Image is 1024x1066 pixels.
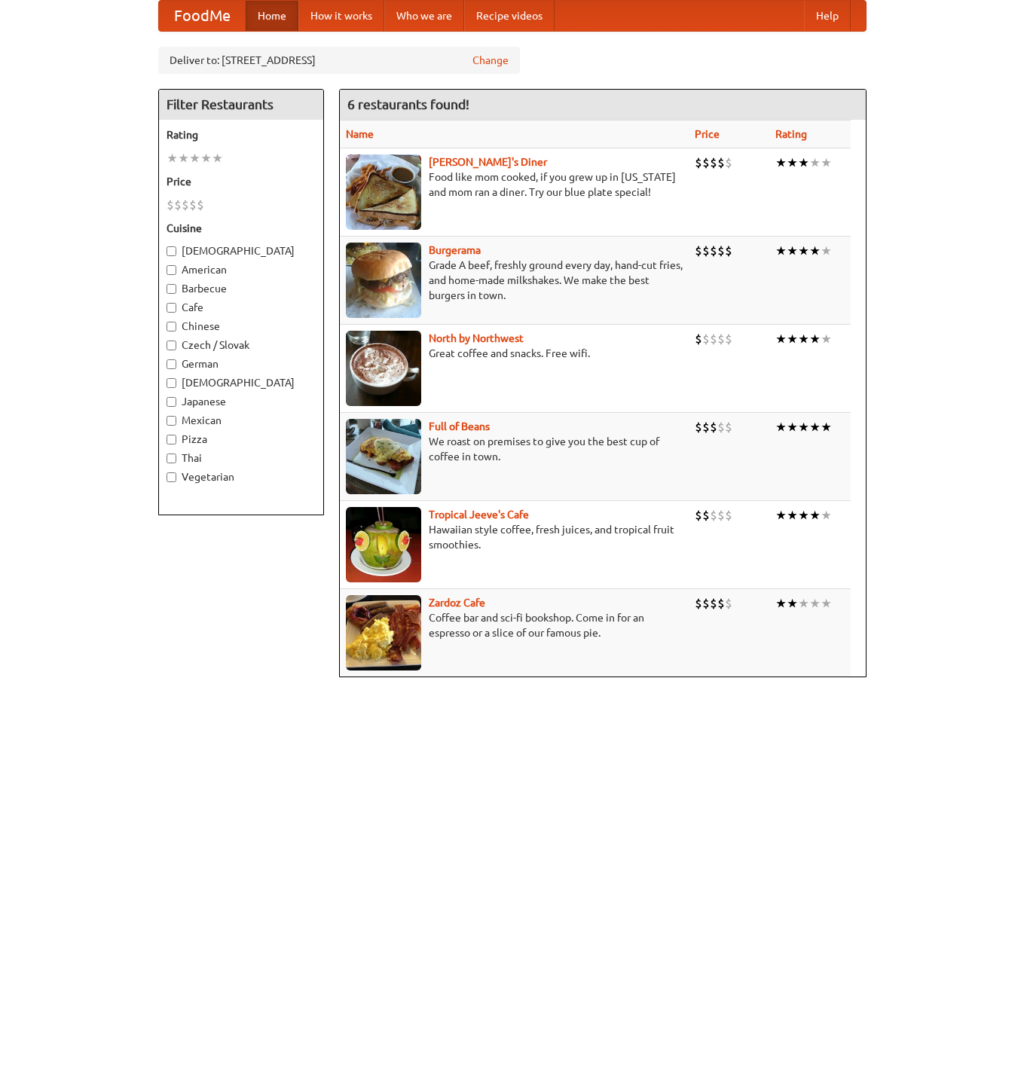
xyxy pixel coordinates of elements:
[167,174,316,189] h5: Price
[725,243,732,259] li: $
[167,265,176,275] input: American
[167,197,174,213] li: $
[702,595,710,612] li: $
[821,154,832,171] li: ★
[429,420,490,432] a: Full of Beans
[775,595,787,612] li: ★
[167,221,316,236] h5: Cuisine
[346,507,421,582] img: jeeves.jpg
[167,375,316,390] label: [DEMOGRAPHIC_DATA]
[167,416,176,426] input: Mexican
[429,244,481,256] b: Burgerama
[178,150,189,166] li: ★
[725,154,732,171] li: $
[821,243,832,259] li: ★
[717,331,725,347] li: $
[167,322,176,331] input: Chinese
[702,243,710,259] li: $
[787,595,798,612] li: ★
[197,197,204,213] li: $
[775,128,807,140] a: Rating
[717,154,725,171] li: $
[809,154,821,171] li: ★
[804,1,851,31] a: Help
[167,472,176,482] input: Vegetarian
[717,507,725,524] li: $
[200,150,212,166] li: ★
[695,154,702,171] li: $
[429,597,485,609] b: Zardoz Cafe
[787,243,798,259] li: ★
[429,332,524,344] a: North by Northwest
[167,432,316,447] label: Pizza
[809,331,821,347] li: ★
[167,451,316,466] label: Thai
[167,246,176,256] input: [DEMOGRAPHIC_DATA]
[159,1,246,31] a: FoodMe
[821,331,832,347] li: ★
[710,243,717,259] li: $
[710,331,717,347] li: $
[775,419,787,435] li: ★
[710,419,717,435] li: $
[725,419,732,435] li: $
[346,128,374,140] a: Name
[725,595,732,612] li: $
[429,509,529,521] a: Tropical Jeeve's Cafe
[775,507,787,524] li: ★
[346,522,683,552] p: Hawaiian style coffee, fresh juices, and tropical fruit smoothies.
[212,150,223,166] li: ★
[702,419,710,435] li: $
[821,507,832,524] li: ★
[429,156,547,168] b: [PERSON_NAME]'s Diner
[167,300,316,315] label: Cafe
[167,150,178,166] li: ★
[809,507,821,524] li: ★
[167,281,316,296] label: Barbecue
[346,331,421,406] img: north.jpg
[384,1,464,31] a: Who we are
[346,610,683,640] p: Coffee bar and sci-fi bookshop. Come in for an espresso or a slice of our famous pie.
[167,454,176,463] input: Thai
[347,97,469,111] ng-pluralize: 6 restaurants found!
[167,435,176,444] input: Pizza
[710,507,717,524] li: $
[167,303,176,313] input: Cafe
[695,128,720,140] a: Price
[167,127,316,142] h5: Rating
[775,154,787,171] li: ★
[725,331,732,347] li: $
[167,319,316,334] label: Chinese
[167,359,176,369] input: German
[787,154,798,171] li: ★
[464,1,555,31] a: Recipe videos
[346,419,421,494] img: beans.jpg
[159,90,323,120] h4: Filter Restaurants
[725,507,732,524] li: $
[717,595,725,612] li: $
[167,262,316,277] label: American
[695,507,702,524] li: $
[702,154,710,171] li: $
[787,507,798,524] li: ★
[809,595,821,612] li: ★
[167,338,316,353] label: Czech / Slovak
[717,419,725,435] li: $
[346,243,421,318] img: burgerama.jpg
[710,154,717,171] li: $
[695,243,702,259] li: $
[189,197,197,213] li: $
[167,341,176,350] input: Czech / Slovak
[167,284,176,294] input: Barbecue
[167,243,316,258] label: [DEMOGRAPHIC_DATA]
[167,394,316,409] label: Japanese
[775,331,787,347] li: ★
[787,419,798,435] li: ★
[775,243,787,259] li: ★
[798,331,809,347] li: ★
[346,346,683,361] p: Great coffee and snacks. Free wifi.
[821,595,832,612] li: ★
[346,170,683,200] p: Food like mom cooked, if you grew up in [US_STATE] and mom ran a diner. Try our blue plate special!
[298,1,384,31] a: How it works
